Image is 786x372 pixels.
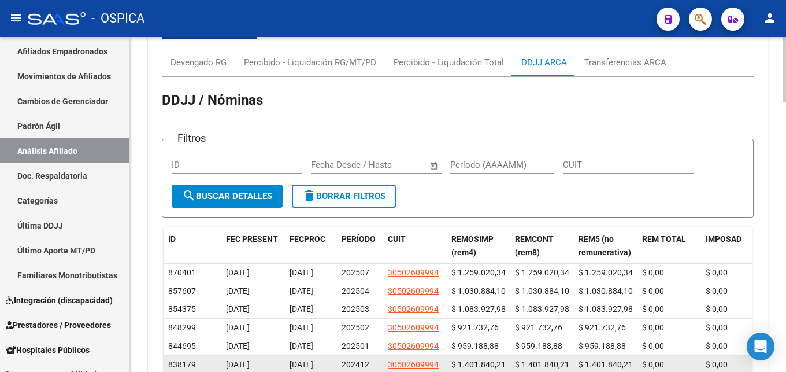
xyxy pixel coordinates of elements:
datatable-header-cell: REMOSIMP (rem4) [447,227,510,265]
span: 844695 [168,341,196,351]
span: Integración (discapacidad) [6,294,113,307]
span: [DATE] [290,341,313,351]
span: [DATE] [290,323,313,332]
input: Fecha inicio [311,160,358,170]
span: - OSPICA [91,6,144,31]
span: Hospitales Públicos [6,344,90,356]
span: REM5 (no remunerativa) [579,234,631,257]
mat-icon: delete [302,189,316,202]
span: 202503 [342,304,369,314]
datatable-header-cell: REM5 (no remunerativa) [574,227,637,265]
span: [DATE] [290,304,313,314]
datatable-header-cell: REMCONT (rem8) [510,227,574,265]
span: [DATE] [290,286,313,296]
span: $ 1.030.884,10 [515,286,569,296]
span: Borrar Filtros [302,191,385,201]
mat-icon: menu [9,11,23,25]
span: 202507 [342,268,369,277]
span: $ 1.259.020,34 [451,268,506,277]
span: $ 1.259.020,34 [579,268,633,277]
div: Transferencias ARCA [584,56,666,69]
span: $ 0,00 [706,360,728,369]
span: 30502609994 [388,304,439,314]
button: Borrar Filtros [292,185,396,208]
span: 854375 [168,304,196,314]
span: 30502609994 [388,323,439,332]
span: [DATE] [226,304,250,314]
span: $ 1.083.927,98 [515,304,569,314]
span: $ 959.188,88 [451,341,499,351]
span: REM TOTAL [642,234,686,244]
div: Devengado RG [170,56,227,69]
span: $ 0,00 [706,268,728,277]
span: $ 1.401.840,21 [579,360,633,369]
span: $ 959.188,88 [579,341,626,351]
span: 870401 [168,268,196,277]
datatable-header-cell: REM TOTAL [637,227,701,265]
span: $ 0,00 [706,341,728,351]
span: $ 0,00 [706,304,728,314]
div: Percibido - Liquidación Total [394,56,504,69]
div: Percibido - Liquidación RG/MT/PD [244,56,376,69]
span: $ 0,00 [642,323,664,332]
span: $ 0,00 [642,341,664,351]
span: 30502609994 [388,268,439,277]
span: 202502 [342,323,369,332]
span: $ 1.401.840,21 [515,360,569,369]
datatable-header-cell: IMPOSAD [701,227,765,265]
span: $ 0,00 [642,360,664,369]
span: $ 0,00 [642,304,664,314]
span: 30502609994 [388,341,439,351]
input: Fecha fin [368,160,424,170]
span: FECPROC [290,234,325,244]
span: $ 1.083.927,98 [451,304,506,314]
span: 838179 [168,360,196,369]
span: FEC PRESENT [226,234,278,244]
span: 202501 [342,341,369,351]
span: REMCONT (rem8) [515,234,554,257]
span: $ 921.732,76 [451,323,499,332]
button: Open calendar [428,159,441,172]
h3: Filtros [172,130,212,146]
span: IMPOSAD [706,234,741,244]
span: $ 921.732,76 [515,323,562,332]
span: 848299 [168,323,196,332]
button: Buscar Detalles [172,185,283,208]
span: [DATE] [290,360,313,369]
datatable-header-cell: FECPROC [285,227,337,265]
span: Buscar Detalles [182,191,272,201]
span: $ 1.083.927,98 [579,304,633,314]
div: Open Intercom Messenger [747,333,774,360]
span: 857607 [168,286,196,296]
span: [DATE] [226,341,250,351]
mat-icon: search [182,189,196,202]
datatable-header-cell: ID [164,227,221,265]
span: $ 921.732,76 [579,323,626,332]
span: $ 0,00 [642,286,664,296]
span: [DATE] [226,360,250,369]
span: DDJJ / Nóminas [162,92,263,108]
datatable-header-cell: FEC PRESENT [221,227,285,265]
span: $ 959.188,88 [515,341,562,351]
span: [DATE] [226,323,250,332]
span: $ 0,00 [642,268,664,277]
span: $ 1.030.884,10 [451,286,506,296]
span: [DATE] [290,268,313,277]
span: Prestadores / Proveedores [6,319,111,332]
span: ID [168,234,176,244]
span: [DATE] [226,268,250,277]
span: REMOSIMP (rem4) [451,234,494,257]
datatable-header-cell: CUIT [383,227,447,265]
span: [DATE] [226,286,250,296]
span: $ 1.259.020,34 [515,268,569,277]
span: 202412 [342,360,369,369]
mat-icon: person [763,11,777,25]
span: $ 1.401.840,21 [451,360,506,369]
span: $ 0,00 [706,286,728,296]
span: CUIT [388,234,406,244]
datatable-header-cell: PERÍODO [337,227,383,265]
span: $ 1.030.884,10 [579,286,633,296]
span: 30502609994 [388,360,439,369]
div: DDJJ ARCA [521,56,567,69]
span: PERÍODO [342,234,376,244]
